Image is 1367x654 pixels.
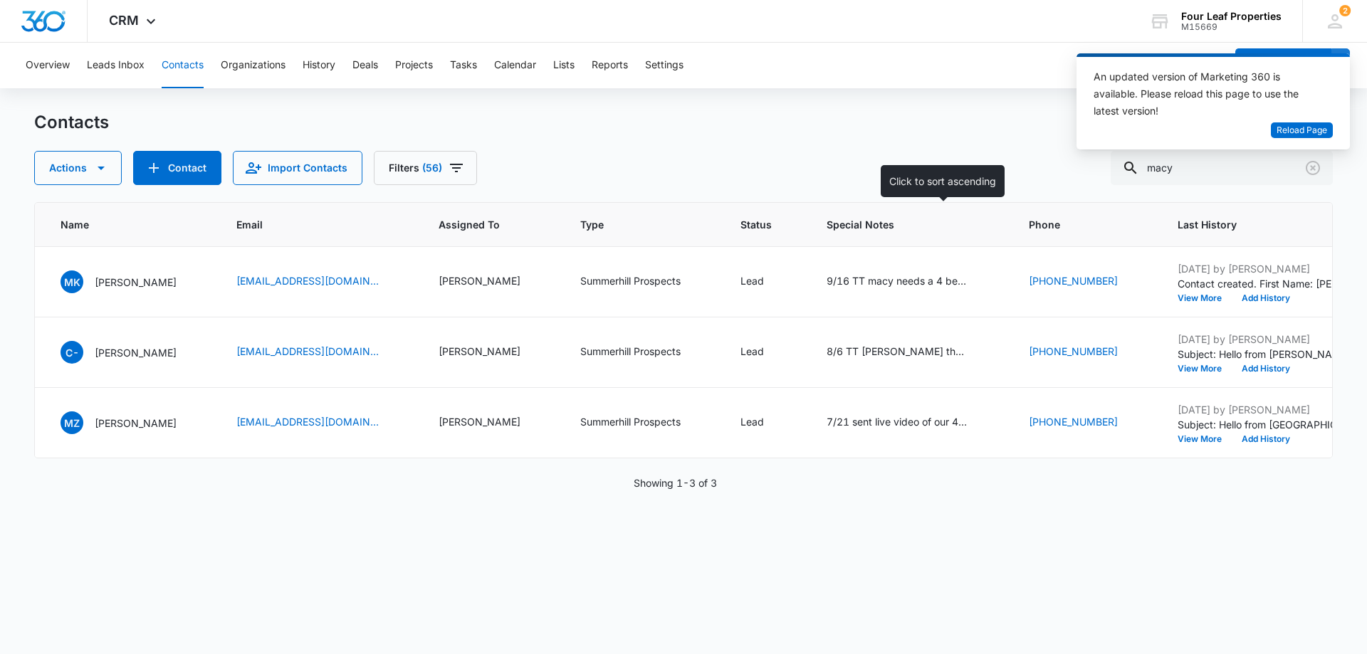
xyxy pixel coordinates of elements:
button: Deals [352,43,378,88]
div: Name - Macy Zimmer - Select to Edit Field [61,411,202,434]
button: Add History [1232,364,1300,373]
div: Lead [740,344,764,359]
a: [PHONE_NUMBER] [1029,344,1118,359]
a: [EMAIL_ADDRESS][DOMAIN_NAME] [236,344,379,359]
span: Name [61,217,182,232]
div: Lead [740,414,764,429]
button: Import Contacts [233,151,362,185]
button: View More [1178,294,1232,302]
button: View More [1178,435,1232,443]
a: [EMAIL_ADDRESS][DOMAIN_NAME] [236,273,379,288]
div: [PERSON_NAME] [439,344,520,359]
div: Assigned To - Adam Schoenborn - Select to Edit Field [439,273,546,290]
button: Add History [1232,294,1300,302]
a: [PHONE_NUMBER] [1029,414,1118,429]
p: [PERSON_NAME] [95,345,177,360]
div: Email - mysillycat2009@gmail.com - Select to Edit Field [236,344,404,361]
p: [PERSON_NAME] [95,275,177,290]
span: Type [580,217,686,232]
div: Phone - (989) 339-6754 - Select to Edit Field [1029,344,1143,361]
span: Special Notes [827,217,974,232]
p: Contact created. First Name: [PERSON_NAME] Last Name: Kahgegab Color Tag: ... Contact created. Fi... [1178,276,1356,291]
div: Assigned To - Kelly Mursch - Select to Edit Field [439,414,546,431]
span: Phone [1029,217,1123,232]
span: CRM [109,13,139,28]
span: 2 [1339,5,1351,16]
div: Type - Summerhill Prospects - Select to Edit Field [580,273,706,290]
button: Add Contact [133,151,221,185]
div: Email - MACY@COMPUTERAST.COM - Select to Edit Field [236,414,404,431]
span: Assigned To [439,217,525,232]
button: Organizations [221,43,286,88]
button: Leads Inbox [87,43,145,88]
div: Name - Macy Kahgegab - Select to Edit Field [61,270,202,293]
button: Clear [1301,157,1324,179]
button: Add History [1232,435,1300,443]
p: [DATE] by [PERSON_NAME] [1178,332,1356,347]
span: Reload Page [1277,124,1327,137]
div: Special Notes - 9/16 TT macy needs a 4 bedroom her and 1 kid and gf has 4 kids no pets applying n... [827,273,995,290]
a: [EMAIL_ADDRESS][DOMAIN_NAME] [236,414,379,429]
div: 7/21 sent live video of our 4bdrm with all details and link to website KM will call [827,414,969,429]
button: Reload Page [1271,122,1333,139]
div: Special Notes - 7/21 sent live video of our 4bdrm with all details and link to website KM will ca... [827,414,995,431]
p: Showing 1-3 of 3 [634,475,717,490]
button: Lists [553,43,575,88]
span: MK [61,270,83,293]
h1: Contacts [34,112,109,133]
div: Status - Lead - Select to Edit Field [740,414,790,431]
p: Subject: Hello from [GEOGRAPHIC_DATA] Hello, Thanks for reaching out. Our homes are for sale and ... [1178,417,1356,432]
div: 9/16 TT macy needs a 4 bedroom her and 1 kid and gf has 4 kids no pets applying now [827,273,969,288]
div: Type - Summerhill Prospects - Select to Edit Field [580,344,706,361]
div: Summerhill Prospects [580,344,681,359]
button: Calendar [494,43,536,88]
div: Status - Lead - Select to Edit Field [740,344,790,361]
div: Type - Summerhill Prospects - Select to Edit Field [580,414,706,431]
div: account id [1181,22,1282,32]
div: Phone - (231) 866-1367 - Select to Edit Field [1029,273,1143,290]
span: Last History [1178,217,1335,232]
span: C- [61,341,83,364]
div: notifications count [1339,5,1351,16]
div: 8/6 TT [PERSON_NAME] their mom - 3 young kids all have jobs looking to rent. Going to apply for 1... [827,344,969,359]
button: Tasks [450,43,477,88]
button: Actions [34,151,122,185]
p: [DATE] by [PERSON_NAME] [1178,261,1356,276]
div: Lead [740,273,764,288]
button: Projects [395,43,433,88]
span: MZ [61,411,83,434]
button: Reports [592,43,628,88]
div: Summerhill Prospects [580,273,681,288]
span: Email [236,217,384,232]
div: [PERSON_NAME] [439,414,520,429]
button: Filters [374,151,477,185]
div: Summerhill Prospects [580,414,681,429]
div: An updated version of Marketing 360 is available. Please reload this page to use the latest version! [1094,68,1316,120]
button: Add Contact [1235,48,1331,83]
div: Click to sort ascending [881,165,1005,197]
button: Overview [26,43,70,88]
p: [PERSON_NAME] [95,416,177,431]
button: Settings [645,43,683,88]
button: View More [1178,364,1232,373]
div: Email - kahgegabmacy5@gmail.com - Select to Edit Field [236,273,404,290]
p: [DATE] by [PERSON_NAME] [1178,402,1356,417]
div: Assigned To - Kelly Mursch - Select to Edit Field [439,344,546,361]
div: Name - Carolyn - Macy Zander - Select to Edit Field [61,341,202,364]
input: Search Contacts [1111,151,1333,185]
div: Phone - (810) 931-6284 - Select to Edit Field [1029,414,1143,431]
div: Status - Lead - Select to Edit Field [740,273,790,290]
div: account name [1181,11,1282,22]
span: Status [740,217,772,232]
button: History [303,43,335,88]
div: Special Notes - 8/6 TT Carolyn their mom - 3 young kids all have jobs looking to rent. Going to a... [827,344,995,361]
span: (56) [422,163,442,173]
a: [PHONE_NUMBER] [1029,273,1118,288]
div: [PERSON_NAME] [439,273,520,288]
button: Contacts [162,43,204,88]
p: Subject: Hello from [PERSON_NAME] at [PERSON_NAME][GEOGRAPHIC_DATA] Hello [PERSON_NAME], I am att... [1178,347,1356,362]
